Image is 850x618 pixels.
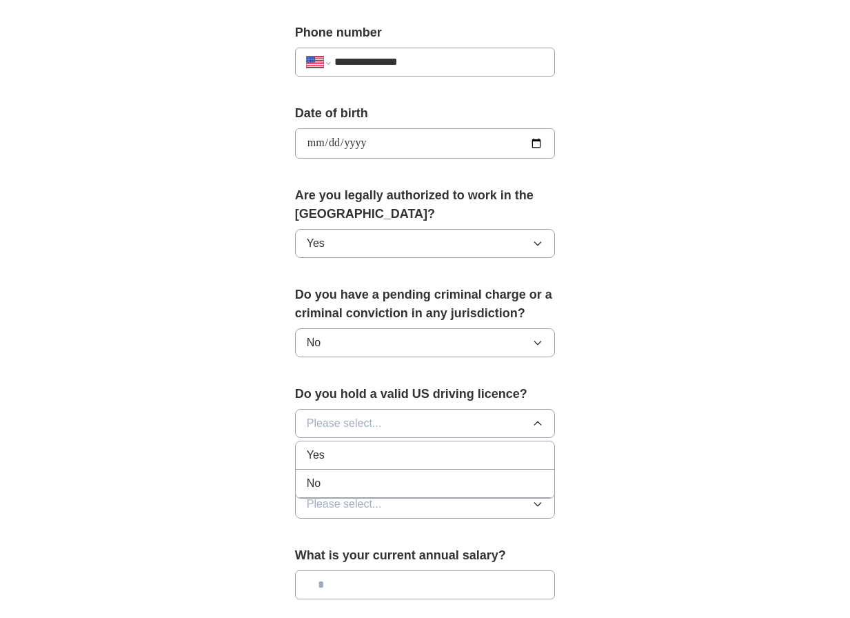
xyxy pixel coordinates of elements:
label: Do you have a pending criminal charge or a criminal conviction in any jurisdiction? [295,286,556,323]
span: No [307,335,321,351]
button: Please select... [295,490,556,519]
span: Yes [307,235,325,252]
label: What is your current annual salary? [295,546,556,565]
span: Please select... [307,496,382,512]
span: Yes [307,447,325,464]
button: Yes [295,229,556,258]
label: Are you legally authorized to work in the [GEOGRAPHIC_DATA]? [295,186,556,223]
label: Date of birth [295,104,556,123]
label: Do you hold a valid US driving licence? [295,385,556,403]
span: Please select... [307,415,382,432]
span: No [307,475,321,492]
button: No [295,328,556,357]
label: Phone number [295,23,556,42]
button: Please select... [295,409,556,438]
